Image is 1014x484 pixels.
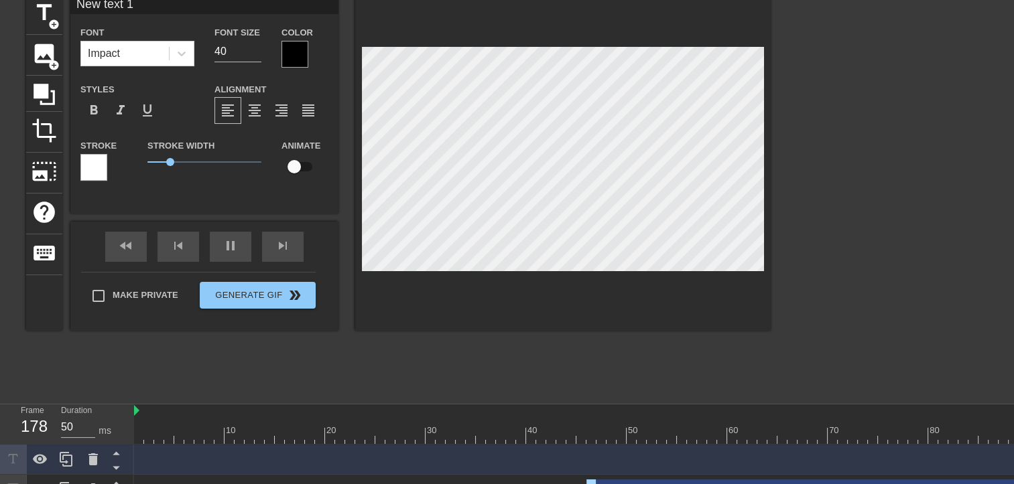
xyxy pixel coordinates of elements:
span: skip_previous [170,238,186,254]
span: format_italic [113,102,129,118]
span: help [31,199,57,225]
div: 178 [21,414,41,438]
span: fast_rewind [118,238,134,254]
span: format_align_justify [300,102,316,118]
span: pause [223,238,239,254]
div: 80 [930,424,942,437]
label: Stroke [80,139,117,153]
span: add_circle [48,60,60,71]
label: Font [80,26,104,39]
label: Stroke Width [147,139,214,153]
span: format_align_right [273,102,290,118]
span: skip_next [275,238,291,254]
span: format_align_center [247,102,263,118]
div: 20 [326,424,338,437]
span: photo_size_select_large [31,159,57,184]
div: 30 [427,424,439,437]
span: Make Private [113,289,178,302]
span: format_align_left [220,102,236,118]
div: Impact [88,46,120,62]
div: 50 [628,424,640,437]
div: 60 [728,424,741,437]
span: add_circle [48,19,60,30]
label: Styles [80,83,115,96]
label: Animate [281,139,320,153]
span: Generate Gif [205,287,310,303]
span: keyboard [31,240,57,266]
div: ms [99,424,111,438]
span: double_arrow [287,287,303,303]
label: Duration [61,407,92,415]
button: Generate Gif [200,282,316,309]
label: Alignment [214,83,266,96]
div: 70 [829,424,841,437]
span: format_underline [139,102,155,118]
label: Font Size [214,26,260,39]
div: 10 [226,424,238,437]
span: crop [31,118,57,143]
span: image [31,41,57,66]
div: 40 [527,424,540,437]
span: format_bold [86,102,102,118]
div: Frame [11,404,51,443]
label: Color [281,26,313,39]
